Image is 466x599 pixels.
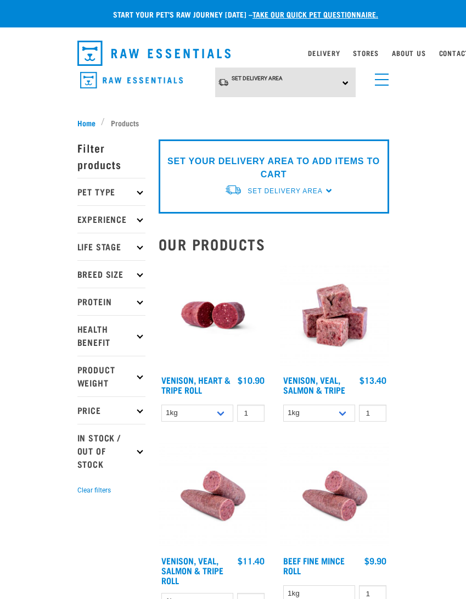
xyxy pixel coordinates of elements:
div: $13.40 [360,375,386,385]
div: $10.90 [238,375,265,385]
p: Price [77,396,145,424]
a: Stores [353,51,379,55]
a: Delivery [308,51,340,55]
img: van-moving.png [224,184,242,195]
h2: Our Products [159,236,389,253]
p: Filter products [77,134,145,178]
input: 1 [237,405,265,422]
span: Home [77,117,96,128]
img: Venison Veal Salmon Tripe 1651 [159,441,267,550]
a: Venison, Veal, Salmon & Tripe Roll [161,558,223,583]
a: take our quick pet questionnaire. [252,12,378,16]
span: Set Delivery Area [248,187,322,195]
a: Venison, Heart & Tripe Roll [161,377,231,392]
a: About Us [392,51,425,55]
img: van-moving.png [218,78,229,87]
p: Life Stage [77,233,145,260]
nav: dropdown navigation [69,36,398,70]
a: Venison, Veal, Salmon & Tripe [283,377,345,392]
p: SET YOUR DELIVERY AREA TO ADD ITEMS TO CART [167,155,381,181]
button: Clear filters [77,485,111,495]
p: Pet Type [77,178,145,205]
input: 1 [359,405,386,422]
div: $11.40 [238,556,265,566]
img: Raw Essentials Venison Heart & Tripe Hypoallergenic Raw Pet Food Bulk Roll Unwrapped [159,261,267,370]
img: Venison Veal Salmon Tripe 1651 [280,441,389,550]
p: In Stock / Out Of Stock [77,424,145,478]
p: Health Benefit [77,315,145,356]
img: Raw Essentials Logo [77,41,231,66]
a: Beef Fine Mince Roll [283,558,345,573]
div: $9.90 [364,556,386,566]
span: Set Delivery Area [232,75,283,81]
p: Experience [77,205,145,233]
a: menu [369,67,389,87]
img: Venison Veal Salmon Tripe 1621 [280,261,389,370]
nav: breadcrumbs [77,117,389,128]
a: Home [77,117,102,128]
p: Breed Size [77,260,145,288]
p: Protein [77,288,145,315]
p: Product Weight [77,356,145,396]
img: Raw Essentials Logo [80,72,183,89]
